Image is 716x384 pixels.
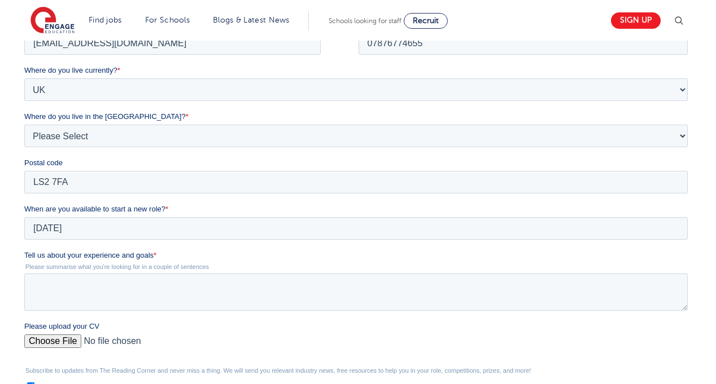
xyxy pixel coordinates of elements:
[334,2,664,25] input: *Last name
[334,37,664,60] input: *Contact Number
[89,16,122,24] a: Find jobs
[213,16,290,24] a: Blogs & Latest News
[329,17,401,25] span: Schools looking for staff
[145,16,190,24] a: For Schools
[404,13,448,29] a: Recruit
[413,16,439,25] span: Recruit
[30,7,75,35] img: Engage Education
[611,12,661,29] a: Sign up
